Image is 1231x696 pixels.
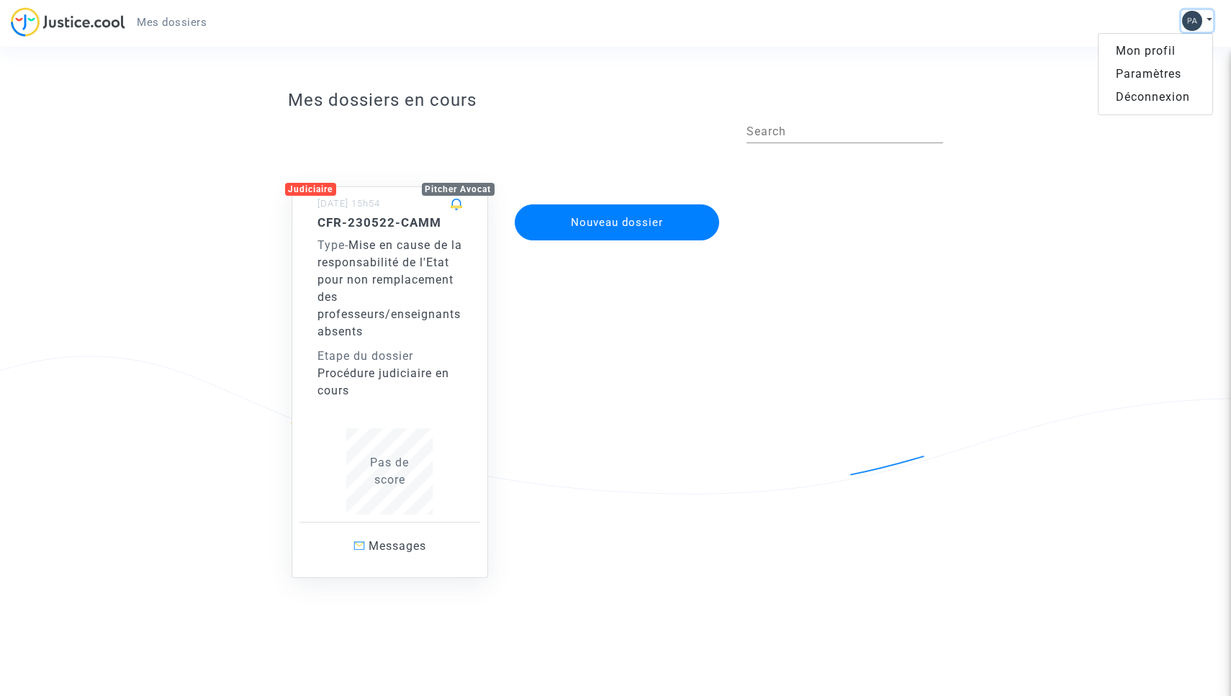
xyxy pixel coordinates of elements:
a: Messages [299,522,481,570]
a: Déconnexion [1099,86,1212,109]
span: Messages [369,539,426,553]
small: [DATE] 15h54 [317,198,380,209]
img: b51490265b365e2c2ed8cc511360cbba [1182,11,1202,31]
div: Pitcher Avocat [422,183,495,196]
h3: Mes dossiers en cours [288,90,944,111]
div: Judiciaire [285,183,337,196]
span: Type [317,238,345,252]
span: - [317,238,348,252]
div: Procédure judiciaire en cours [317,365,463,399]
h5: CFR-230522-CAMM [317,215,463,230]
span: Mes dossiers [137,16,207,29]
img: jc-logo.svg [11,7,125,37]
a: Mon profil [1099,40,1212,63]
a: Paramètres [1099,63,1212,86]
span: Pas de score [370,456,409,487]
a: Nouveau dossier [513,195,721,209]
a: Mes dossiers [125,12,218,33]
button: Nouveau dossier [515,204,719,240]
span: Mise en cause de la responsabilité de l'Etat pour non remplacement des professeurs/enseignants ab... [317,238,462,338]
a: JudiciairePitcher Avocat[DATE] 15h54CFR-230522-CAMMType-Mise en cause de la responsabilité de l'E... [277,158,503,578]
div: Etape du dossier [317,348,463,365]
